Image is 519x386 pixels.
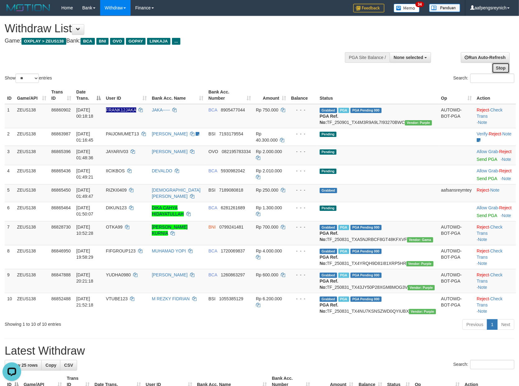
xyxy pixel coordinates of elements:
span: [DATE] 10:52:28 [76,225,93,236]
span: Grabbed [320,273,337,278]
span: BCA [208,168,217,173]
span: Pending [320,169,336,174]
a: Reject [477,272,489,277]
td: AUTOWD-BOT-PGA [438,293,474,317]
a: MUHAMAD YOPI [152,248,186,253]
td: ZEUS138 [15,221,49,245]
input: Search: [470,74,514,83]
span: PGA Pending [350,108,382,113]
td: · [474,184,516,202]
span: Copy 1260863297 to clipboard [221,272,245,277]
a: Previous [462,319,487,330]
a: Note [478,309,487,314]
span: BSI [208,131,215,136]
th: Status [317,86,438,104]
span: [DATE] 20:21:18 [76,272,93,284]
a: [DEMOGRAPHIC_DATA][PERSON_NAME] [152,188,201,199]
th: Trans ID: activate to sort column ascending [49,86,74,104]
a: Reject [489,131,501,136]
a: [PERSON_NAME] KURNIA [152,225,188,236]
td: ZEUS138 [15,245,49,269]
a: Reject [477,248,489,253]
span: Pending [320,206,336,211]
span: Rp 4.000.000 [256,248,282,253]
a: Reject [499,205,512,210]
span: Grabbed [320,108,337,113]
span: Copy 8905477044 to clipboard [221,107,245,112]
div: - - - [291,148,315,155]
a: Reject [477,107,489,112]
th: Op: activate to sort column ascending [438,86,474,104]
span: Vendor URL: https://trx4.1velocity.biz [409,309,436,314]
img: MOTION_logo.png [5,3,52,12]
span: Rp 750.000 [256,107,278,112]
span: BCA [208,107,217,112]
td: 4 [5,165,15,184]
span: Copy 082195783334 to clipboard [222,149,251,154]
span: Rp 2.010.000 [256,168,282,173]
span: Grabbed [320,297,337,302]
td: · [474,202,516,221]
a: Check Trans [477,248,503,260]
td: 2 [5,128,15,146]
span: Marked by aafnoeunsreypich [338,273,349,278]
td: 10 [5,293,15,317]
a: Note [478,237,487,242]
span: Marked by aafpengsreynich [338,108,349,113]
span: [DATE] 01:49:21 [76,168,93,179]
td: ZEUS138 [15,128,49,146]
td: · [474,165,516,184]
th: Amount: activate to sort column ascending [253,86,289,104]
td: AUTOWD-BOT-PGA [438,269,474,293]
span: 86846950 [51,248,71,253]
input: Search: [470,360,514,369]
button: None selected [390,52,431,63]
span: Pending [320,132,336,137]
select: Showentries [16,74,39,83]
span: 86865464 [51,205,71,210]
a: Allow Grab [477,168,498,173]
span: 86863987 [51,131,71,136]
td: ZEUS138 [15,165,49,184]
span: PAIJOMUMET13 [106,131,139,136]
span: · [477,205,499,210]
span: Grabbed [320,188,337,193]
div: - - - [291,205,315,211]
span: CSV [64,363,73,368]
td: TF_250831_TX43JY50P28XGM8MOG3V [317,269,438,293]
span: OVO [208,149,218,154]
a: [PERSON_NAME] [152,272,188,277]
a: Note [490,188,500,193]
a: Stop [492,63,510,73]
div: - - - [291,272,315,278]
span: Rp 600.000 [256,272,278,277]
td: 1 [5,104,15,128]
a: Send PGA [477,157,497,162]
span: PGA Pending [350,273,382,278]
span: [DATE] 21:52:18 [76,296,93,307]
b: PGA Ref. No: [320,279,338,290]
span: BCA [81,38,95,45]
span: BSI [208,188,215,193]
span: Vendor URL: https://trx31.1velocity.biz [407,237,433,243]
th: User ID: activate to sort column ascending [104,86,150,104]
span: Rp 700.000 [256,225,278,229]
span: Vendor URL: https://trx4.1velocity.biz [408,285,435,290]
span: Copy 1720069837 to clipboard [221,248,245,253]
a: Note [502,157,511,162]
a: Note [502,176,511,181]
div: - - - [291,168,315,174]
a: Send PGA [477,176,497,181]
span: 86828730 [51,225,71,229]
a: Check Trans [477,272,503,284]
a: Note [502,213,511,218]
h4: Game: Bank: [5,38,340,44]
td: · · [474,221,516,245]
span: PGA Pending [350,225,382,230]
th: ID [5,86,15,104]
td: ZEUS138 [15,202,49,221]
th: Bank Acc. Number: activate to sort column ascending [206,86,253,104]
td: · [474,146,516,165]
td: ZEUS138 [15,146,49,165]
td: · · [474,245,516,269]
